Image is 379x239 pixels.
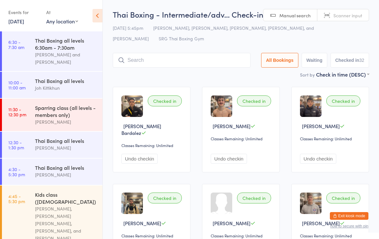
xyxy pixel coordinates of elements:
span: [PERSON_NAME] [123,220,161,227]
div: [PERSON_NAME] [35,171,97,178]
div: Classes Remaining: Unlimited [300,136,362,141]
div: Kids class ([DEMOGRAPHIC_DATA]) [35,191,97,205]
div: Checked in [326,95,360,106]
span: [PERSON_NAME] [302,123,340,129]
div: Thai Boxing all levels [35,164,97,171]
div: Classes Remaining: Unlimited [121,233,184,238]
button: Checked in32 [331,53,369,68]
span: [PERSON_NAME], [PERSON_NAME], [PERSON_NAME], [PERSON_NAME], and [PERSON_NAME] [113,25,314,42]
div: Check in time (DESC) [316,71,369,78]
a: 10:00 -11:00 amThai Boxing all levelsJoh Kittikhun [2,72,102,98]
button: Undo checkin [121,154,158,164]
div: Classes Remaining: Unlimited [121,143,184,148]
span: [DATE] 5:45pm [113,25,143,31]
time: 11:30 - 12:30 pm [8,107,26,117]
span: Scanner input [333,12,362,19]
span: Manual search [279,12,311,19]
img: image1720081881.png [121,95,143,117]
div: Checked in [148,95,182,106]
span: [PERSON_NAME] [213,123,251,129]
time: 6:30 - 7:30 am [8,39,24,50]
span: SRG Thai Boxing Gym [159,35,204,42]
div: [PERSON_NAME] and [PERSON_NAME] [35,51,97,66]
div: Sparring class (all levels - members only) [35,104,97,118]
div: Classes Remaining: Unlimited [211,233,273,238]
img: image1719483909.png [211,95,232,117]
div: [PERSON_NAME] [35,144,97,152]
time: 12:30 - 1:30 pm [8,140,24,150]
a: 6:30 -7:30 amThai Boxing all levels 6:30am - 7:30am[PERSON_NAME] and [PERSON_NAME] [2,31,102,71]
div: Checked in [148,193,182,203]
img: image1719483869.png [300,95,322,117]
span: [PERSON_NAME] [302,220,340,227]
button: Exit kiosk mode [330,212,368,220]
div: Thai Boxing all levels 6:30am - 7:30am [35,37,97,51]
a: [DATE] [8,18,24,25]
div: Checked in [326,193,360,203]
a: 11:30 -12:30 pmSparring class (all levels - members only)[PERSON_NAME] [2,99,102,131]
div: 32 [359,58,364,63]
button: Waiting [302,53,327,68]
button: Undo checkin [211,154,247,164]
span: [PERSON_NAME] Bardalez [121,123,161,136]
img: image1719828722.png [300,193,322,214]
div: Any location [46,18,78,25]
div: At [46,7,78,18]
label: Sort by [300,71,315,78]
button: how to secure with pin [330,224,368,228]
div: Checked in [237,193,271,203]
div: Checked in [237,95,271,106]
div: Joh Kittikhun [35,84,97,92]
time: 10:00 - 11:00 am [8,80,26,90]
div: Classes Remaining: Unlimited [211,136,273,141]
div: [PERSON_NAME] [35,118,97,126]
a: 4:30 -5:30 pmThai Boxing all levels[PERSON_NAME] [2,159,102,185]
button: Undo checkin [300,154,336,164]
input: Search [113,53,251,68]
img: image1719828737.png [121,193,143,214]
div: Thai Boxing all levels [35,77,97,84]
a: 12:30 -1:30 pmThai Boxing all levels[PERSON_NAME] [2,132,102,158]
div: Events for [8,7,40,18]
time: 4:45 - 5:30 pm [8,194,25,204]
span: [PERSON_NAME] [213,220,251,227]
button: All Bookings [261,53,298,68]
div: Thai Boxing all levels [35,137,97,144]
div: Classes Remaining: Unlimited [300,233,362,238]
h2: Thai Boxing - Intermediate/adv… Check-in [113,9,369,20]
time: 4:30 - 5:30 pm [8,167,25,177]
